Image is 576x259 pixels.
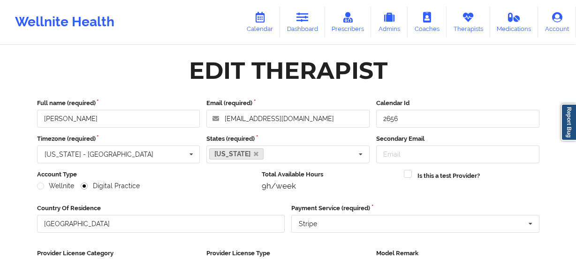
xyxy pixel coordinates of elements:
a: Admins [371,7,408,38]
a: Prescribers [325,7,371,38]
a: Coaches [408,7,447,38]
a: Account [538,7,576,38]
label: Secondary Email [376,134,539,144]
label: Email (required) [206,99,370,108]
label: Is this a test Provider? [417,171,480,181]
label: Model Remark [376,249,539,258]
input: Email address [206,110,370,128]
label: Country Of Residence [37,204,285,213]
div: Edit Therapist [189,56,387,85]
a: Dashboard [280,7,325,38]
label: Full name (required) [37,99,200,108]
a: Report Bug [561,104,576,141]
div: [US_STATE] - [GEOGRAPHIC_DATA] [45,151,153,158]
label: Calendar Id [376,99,539,108]
label: Provider License Category [37,249,200,258]
label: Digital Practice [81,182,140,190]
label: Account Type [37,170,256,179]
label: Wellnite [37,182,75,190]
input: Full name [37,110,200,128]
a: Calendar [240,7,280,38]
label: Total Available Hours [262,170,397,179]
a: [US_STATE] [209,148,264,160]
div: 9h/week [262,181,397,190]
label: States (required) [206,134,370,144]
a: Therapists [447,7,490,38]
label: Provider License Type [206,249,370,258]
a: Medications [490,7,538,38]
label: Timezone (required) [37,134,200,144]
input: Calendar Id [376,110,539,128]
label: Payment Service (required) [291,204,539,213]
input: Email [376,145,539,163]
div: Stripe [299,221,317,227]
